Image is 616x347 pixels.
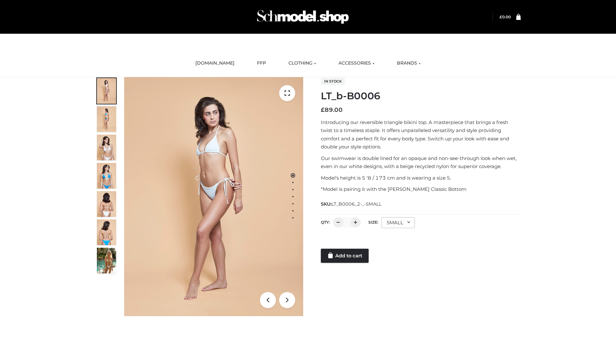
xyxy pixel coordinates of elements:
[321,200,382,208] span: SKU:
[321,220,330,225] label: QTY:
[500,14,511,19] bdi: 0.00
[334,56,379,70] a: ACCESSORIES
[500,14,502,19] span: £
[252,56,271,70] a: FFP
[97,135,116,160] img: ArielClassicBikiniTop_CloudNine_AzureSky_OW114ECO_3-scaled.jpg
[255,4,351,30] img: Schmodel Admin 964
[191,56,239,70] a: [DOMAIN_NAME]
[321,174,521,182] p: Model’s height is 5 ‘8 / 173 cm and is wearing a size S.
[321,90,521,102] h1: LT_b-B0006
[97,78,116,104] img: ArielClassicBikiniTop_CloudNine_AzureSky_OW114ECO_1-scaled.jpg
[97,219,116,245] img: ArielClassicBikiniTop_CloudNine_AzureSky_OW114ECO_8-scaled.jpg
[331,201,381,207] span: LT_B0006_2-_-SMALL
[500,14,511,19] a: £0.00
[321,106,343,113] bdi: 89.00
[321,154,521,171] p: Our swimwear is double lined for an opaque and non-see-through look when wet, even in our white d...
[97,191,116,217] img: ArielClassicBikiniTop_CloudNine_AzureSky_OW114ECO_7-scaled.jpg
[97,163,116,189] img: ArielClassicBikiniTop_CloudNine_AzureSky_OW114ECO_4-scaled.jpg
[321,77,345,85] span: In stock
[97,106,116,132] img: ArielClassicBikiniTop_CloudNine_AzureSky_OW114ECO_2-scaled.jpg
[321,118,521,151] p: Introducing our reversible triangle bikini top. A masterpiece that brings a fresh twist to a time...
[321,106,325,113] span: £
[284,56,321,70] a: CLOTHING
[124,77,303,316] img: ArielClassicBikiniTop_CloudNine_AzureSky_OW114ECO_1
[368,220,378,225] label: Size:
[321,249,369,263] a: Add to cart
[392,56,425,70] a: BRANDS
[321,185,521,193] p: *Model is pairing it with the [PERSON_NAME] Classic Bottom
[381,217,415,228] div: SMALL
[97,248,116,273] img: Arieltop_CloudNine_AzureSky2.jpg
